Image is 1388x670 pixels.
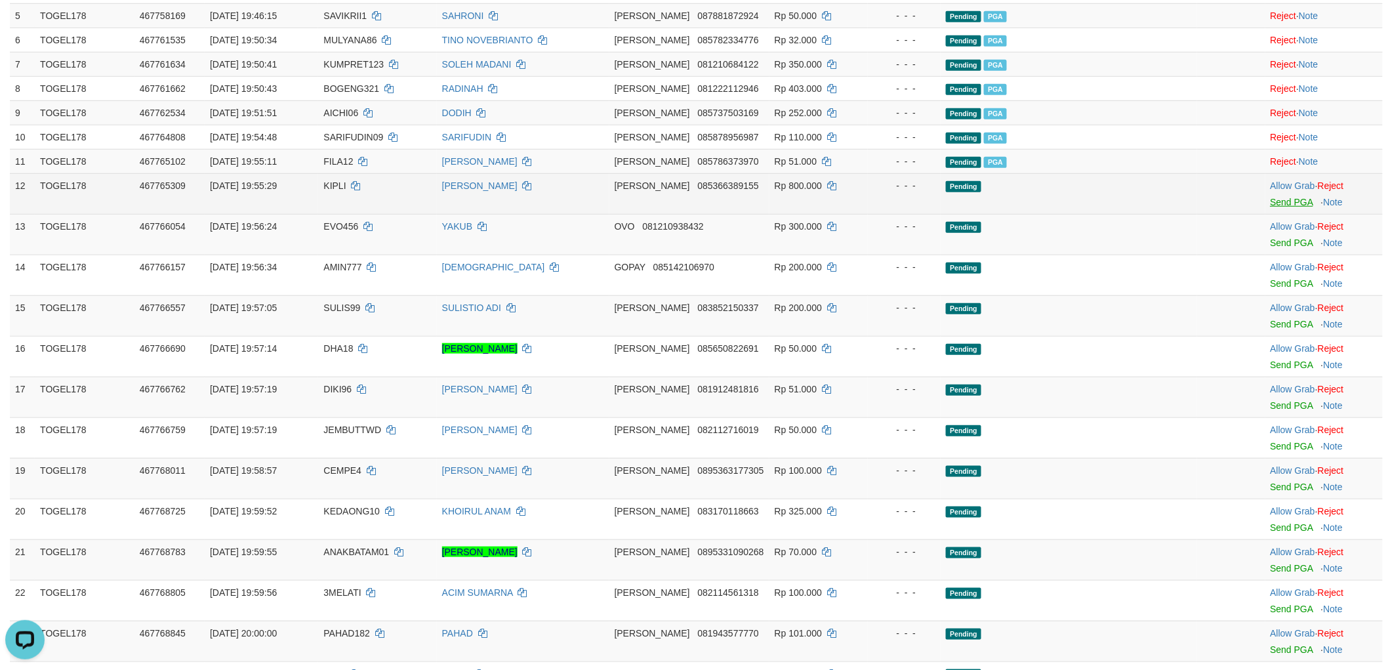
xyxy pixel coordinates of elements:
[873,383,935,396] div: - - -
[210,343,277,354] span: [DATE] 19:57:14
[1318,180,1344,191] a: Reject
[10,28,35,52] td: 6
[1265,125,1383,149] td: ·
[35,100,134,125] td: TOGEL178
[35,149,134,173] td: TOGEL178
[946,11,981,22] span: Pending
[140,262,186,272] span: 467766157
[35,580,134,621] td: TOGEL178
[10,76,35,100] td: 8
[1271,197,1313,207] a: Send PGA
[323,547,389,557] span: ANAKBATAM01
[1265,52,1383,76] td: ·
[442,425,518,435] a: [PERSON_NAME]
[1271,108,1297,118] a: Reject
[946,108,981,119] span: Pending
[697,384,758,394] span: Copy 081912481816 to clipboard
[35,621,134,661] td: TOGEL178
[1299,132,1318,142] a: Note
[35,255,134,295] td: TOGEL178
[642,221,703,232] span: Copy 081210938432 to clipboard
[140,59,186,70] span: 467761634
[653,262,714,272] span: Copy 085142106970 to clipboard
[873,464,935,477] div: - - -
[697,343,758,354] span: Copy 085650822691 to clipboard
[1265,336,1383,377] td: ·
[1271,278,1313,289] a: Send PGA
[1299,10,1318,21] a: Note
[1271,482,1313,492] a: Send PGA
[775,506,822,516] span: Rp 325.000
[10,539,35,580] td: 21
[210,35,277,45] span: [DATE] 19:50:34
[442,384,518,394] a: [PERSON_NAME]
[1271,262,1315,272] a: Allow Grab
[873,82,935,95] div: - - -
[946,303,981,314] span: Pending
[442,587,513,598] a: ACIM SUMARNA
[210,221,277,232] span: [DATE] 19:56:24
[1265,76,1383,100] td: ·
[210,108,277,118] span: [DATE] 19:51:51
[10,173,35,214] td: 12
[210,180,277,191] span: [DATE] 19:55:29
[615,108,690,118] span: [PERSON_NAME]
[615,83,690,94] span: [PERSON_NAME]
[442,156,518,167] a: [PERSON_NAME]
[615,506,690,516] span: [PERSON_NAME]
[697,465,764,476] span: Copy 0895363177305 to clipboard
[323,83,379,94] span: BOGENG321
[323,221,358,232] span: EVO456
[10,417,35,458] td: 18
[697,35,758,45] span: Copy 085782334776 to clipboard
[775,83,822,94] span: Rp 403.000
[873,58,935,71] div: - - -
[1271,506,1318,516] span: ·
[210,425,277,435] span: [DATE] 19:57:19
[210,303,277,313] span: [DATE] 19:57:05
[775,10,817,21] span: Rp 50.000
[615,156,690,167] span: [PERSON_NAME]
[775,425,817,435] span: Rp 50.000
[442,303,501,313] a: SULISTIO ADI
[984,11,1007,22] span: Marked by bilcs1
[140,587,186,598] span: 467768805
[1271,180,1315,191] a: Allow Grab
[873,301,935,314] div: - - -
[697,425,758,435] span: Copy 082112716019 to clipboard
[775,132,822,142] span: Rp 110.000
[1265,100,1383,125] td: ·
[140,303,186,313] span: 467766557
[1324,400,1343,411] a: Note
[1265,173,1383,214] td: ·
[775,35,817,45] span: Rp 32.000
[697,59,758,70] span: Copy 081210684122 to clipboard
[946,35,981,47] span: Pending
[140,343,186,354] span: 467766690
[946,507,981,518] span: Pending
[946,181,981,192] span: Pending
[1271,343,1315,354] a: Allow Grab
[615,303,690,313] span: [PERSON_NAME]
[323,35,377,45] span: MULYANA86
[140,10,186,21] span: 467758169
[946,547,981,558] span: Pending
[1324,360,1343,370] a: Note
[10,295,35,336] td: 15
[35,417,134,458] td: TOGEL178
[775,180,822,191] span: Rp 800.000
[323,465,361,476] span: CEMPE4
[775,303,822,313] span: Rp 200.000
[1299,35,1318,45] a: Note
[323,156,353,167] span: FILA12
[10,214,35,255] td: 13
[946,344,981,355] span: Pending
[1265,417,1383,458] td: ·
[873,179,935,192] div: - - -
[615,35,690,45] span: [PERSON_NAME]
[1271,522,1313,533] a: Send PGA
[1271,262,1318,272] span: ·
[1271,465,1315,476] a: Allow Grab
[697,547,764,557] span: Copy 0895331090268 to clipboard
[775,465,822,476] span: Rp 100.000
